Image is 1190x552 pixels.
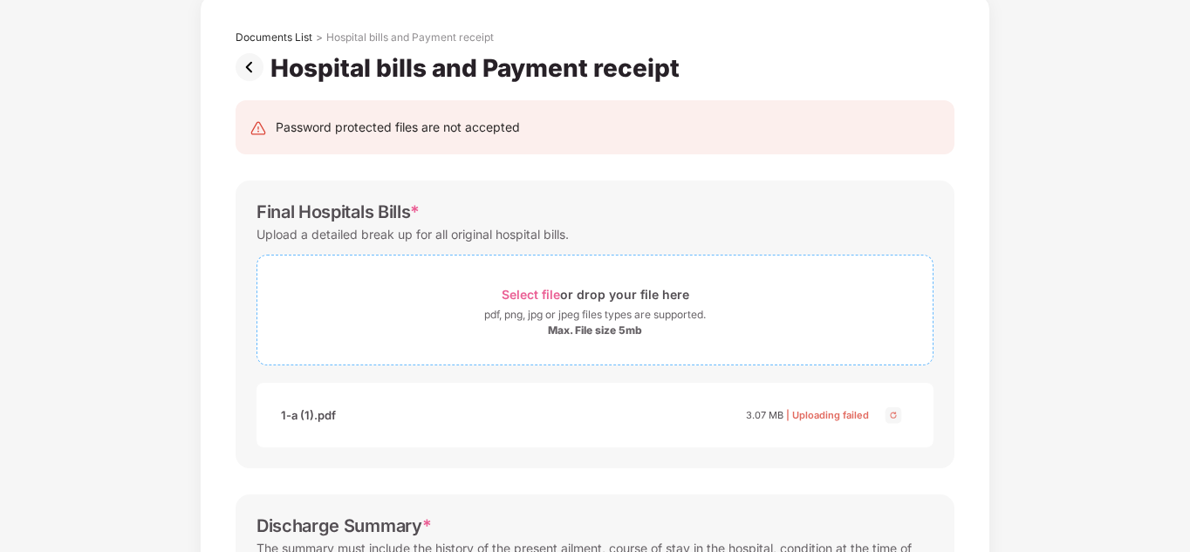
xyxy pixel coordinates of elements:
div: Discharge Summary [256,515,431,536]
div: Hospital bills and Payment receipt [270,53,687,83]
div: Final Hospitals Bills [256,201,420,222]
img: svg+xml;base64,PHN2ZyB4bWxucz0iaHR0cDovL3d3dy53My5vcmcvMjAwMC9zdmciIHdpZHRoPSIyNCIgaGVpZ2h0PSIyNC... [250,119,267,137]
div: Upload a detailed break up for all original hospital bills. [256,222,569,246]
div: 1-a (1).pdf [281,400,336,430]
img: svg+xml;base64,PHN2ZyBpZD0iQ3Jvc3MtMjR4MjQiIHhtbG5zPSJodHRwOi8vd3d3LnczLm9yZy8yMDAwL3N2ZyIgd2lkdG... [883,405,904,426]
div: Hospital bills and Payment receipt [326,31,494,44]
div: or drop your file here [502,283,689,306]
div: pdf, png, jpg or jpeg files types are supported. [484,306,706,324]
img: svg+xml;base64,PHN2ZyBpZD0iUHJldi0zMngzMiIgeG1sbnM9Imh0dHA6Ly93d3cudzMub3JnLzIwMDAvc3ZnIiB3aWR0aD... [236,53,270,81]
span: 3.07 MB [746,409,783,421]
span: | Uploading failed [786,409,869,421]
div: Documents List [236,31,312,44]
div: > [316,31,323,44]
span: Select fileor drop your file herepdf, png, jpg or jpeg files types are supported.Max. File size 5mb [257,269,933,351]
div: Password protected files are not accepted [276,118,520,137]
span: Select file [502,287,560,302]
div: Max. File size 5mb [548,324,642,337]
